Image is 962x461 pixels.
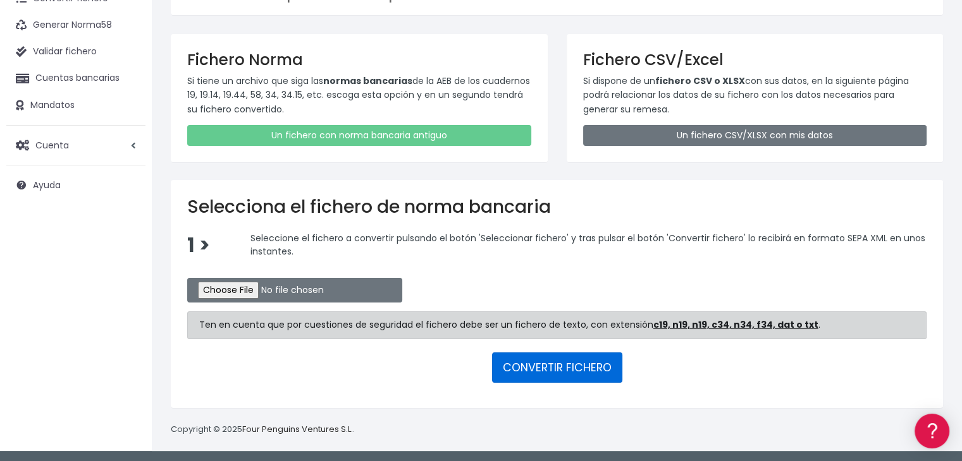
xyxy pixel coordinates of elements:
a: Formatos [13,160,240,179]
button: CONVERTIR FICHERO [492,352,622,383]
a: Cuentas bancarias [6,65,145,92]
a: Ayuda [6,172,145,198]
a: Mandatos [6,92,145,119]
div: Programadores [13,303,240,315]
a: API [13,323,240,342]
a: Un fichero CSV/XLSX con mis datos [583,125,927,146]
a: Four Penguins Ventures S.L. [242,423,353,435]
span: Seleccione el fichero a convertir pulsando el botón 'Seleccionar fichero' y tras pulsar el botón ... [250,231,925,258]
button: Contáctanos [13,338,240,360]
a: Generar Norma58 [6,12,145,39]
a: Cuenta [6,132,145,159]
a: Videotutoriales [13,199,240,219]
a: Problemas habituales [13,179,240,199]
a: Perfiles de empresas [13,219,240,238]
strong: normas bancarias [323,75,412,87]
h3: Fichero Norma [187,51,531,69]
a: Un fichero con norma bancaria antiguo [187,125,531,146]
strong: fichero CSV o XLSX [655,75,745,87]
p: Si dispone de un con sus datos, en la siguiente página podrá relacionar los datos de su fichero c... [583,74,927,116]
div: Facturación [13,251,240,263]
div: Convertir ficheros [13,140,240,152]
a: POWERED BY ENCHANT [174,364,244,376]
strong: c19, n19, n19, c34, n34, f34, dat o txt [653,318,818,331]
a: Validar fichero [6,39,145,65]
div: Ten en cuenta que por cuestiones de seguridad el fichero debe ser un fichero de texto, con extens... [187,311,927,339]
span: Ayuda [33,179,61,191]
h3: Fichero CSV/Excel [583,51,927,69]
span: Cuenta [35,138,69,151]
a: Información general [13,107,240,127]
div: Información general [13,88,240,100]
p: Copyright © 2025 . [171,423,355,436]
a: General [13,271,240,290]
span: 1 > [187,232,210,259]
h2: Selecciona el fichero de norma bancaria [187,196,927,218]
p: Si tiene un archivo que siga las de la AEB de los cuadernos 19, 19.14, 19.44, 58, 34, 34.15, etc.... [187,74,531,116]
